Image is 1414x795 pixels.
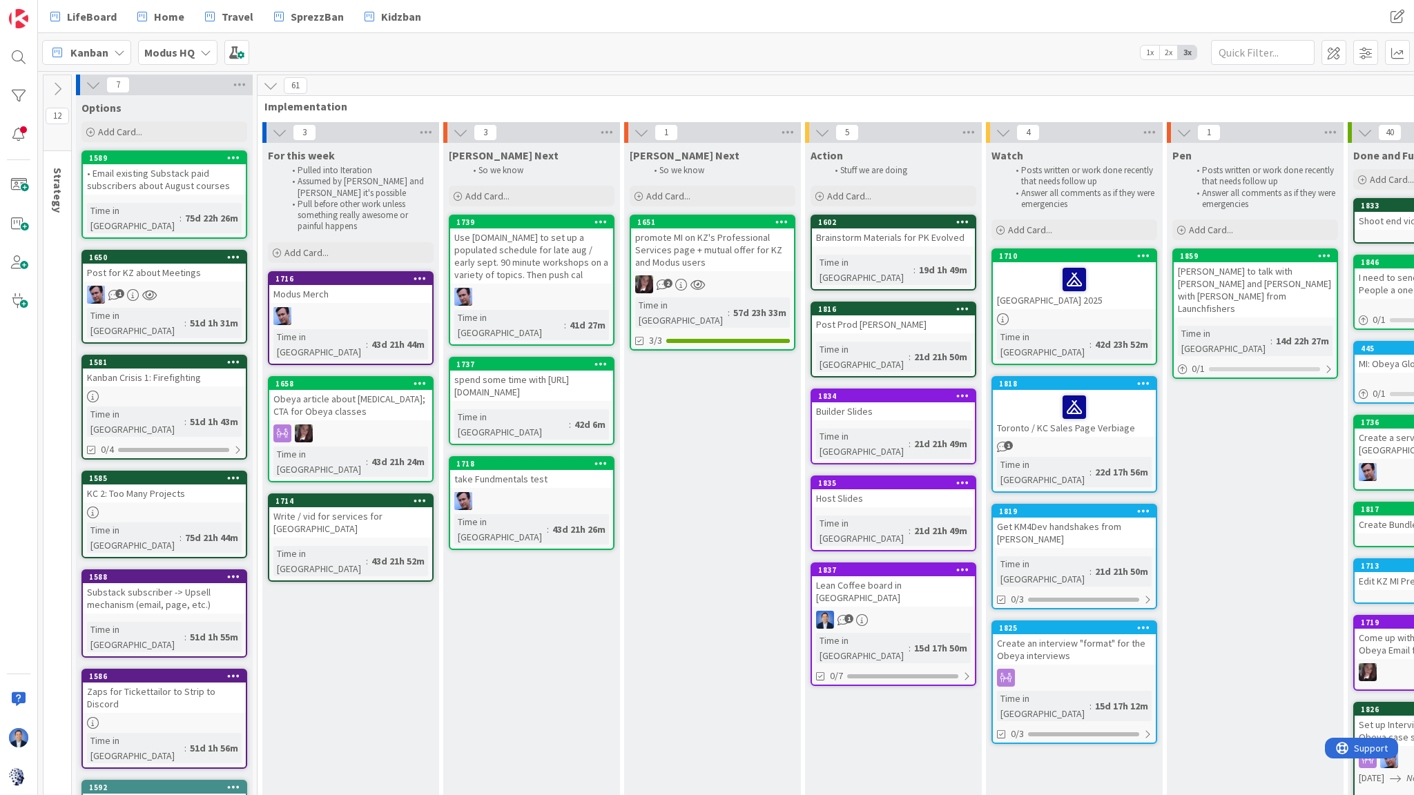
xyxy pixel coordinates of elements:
[827,165,974,176] li: Stuff we are doing
[269,507,432,538] div: Write / vid for services for [GEOGRAPHIC_DATA]
[816,611,834,629] img: DP
[269,285,432,303] div: Modus Merch
[106,77,130,93] span: 7
[1174,360,1337,377] div: 0/1
[993,622,1156,665] div: 1825Create an interview "format" for the Obeya interviews
[87,203,180,233] div: Time in [GEOGRAPHIC_DATA]
[1089,698,1092,714] span: :
[993,377,1156,437] div: 1818Toronto / KC Sales Page Verbiage
[450,288,613,306] div: JB
[993,250,1156,262] div: 1710
[184,315,186,331] span: :
[87,733,184,763] div: Time in [GEOGRAPHIC_DATA]
[268,271,434,365] a: 1716Modus MerchJBTime in [GEOGRAPHIC_DATA]:43d 21h 44m
[89,671,246,681] div: 1586
[269,424,432,442] div: TD
[186,740,242,756] div: 51d 1h 56m
[83,152,246,164] div: 1589
[269,495,432,507] div: 1714
[631,228,794,271] div: promote MI on KZ's Professional Services page + mutual offer for KZ and Modus users
[571,417,609,432] div: 42d 6m
[266,4,352,29] a: SprezzBan
[454,409,569,440] div: Time in [GEOGRAPHIC_DATA]
[1197,124,1221,141] span: 1
[1089,464,1092,480] span: :
[186,629,242,645] div: 51d 1h 55m
[1174,262,1337,317] div: [PERSON_NAME] to talk with [PERSON_NAME] and [PERSON_NAME] with [PERSON_NAME] from Launchfishers
[993,505,1156,548] div: 1819Get KM4Dev handshakes from [PERSON_NAME]
[275,274,432,284] div: 1716
[89,572,246,582] div: 1588
[182,210,242,226] div: 75d 22h 26m
[631,275,794,293] div: TD
[98,126,142,138] span: Add Card...
[911,523,971,538] div: 21d 21h 49m
[222,8,253,25] span: Travel
[293,124,316,141] span: 3
[180,530,182,545] span: :
[450,458,613,470] div: 1718
[9,9,28,28] img: Visit kanbanzone.com
[1174,250,1337,317] div: 1859[PERSON_NAME] to talk with [PERSON_NAME] and [PERSON_NAME] with [PERSON_NAME] from Launchfishers
[993,377,1156,390] div: 1818
[566,317,609,333] div: 41d 27m
[812,303,975,333] div: 1816Post Prod [PERSON_NAME]
[646,165,793,176] li: So we know
[368,337,428,352] div: 43d 21h 44m
[1008,165,1155,188] li: Posts written or work done recently that needs follow up
[180,210,182,226] span: :
[268,148,335,162] span: For this week
[83,251,246,264] div: 1650
[268,376,434,482] a: 1658Obeya article about [MEDICAL_DATA]; CTA for Obeya classesTDTime in [GEOGRAPHIC_DATA]:43d 21h 24m
[269,273,432,303] div: 1716Modus Merch
[993,505,1156,518] div: 1819
[811,215,976,291] a: 1602Brainstorm Materials for PK EvolvedTime in [GEOGRAPHIC_DATA]:19d 1h 49m
[909,436,911,451] span: :
[1359,663,1377,681] img: TD
[1089,564,1092,579] span: :
[1178,326,1270,356] div: Time in [GEOGRAPHIC_DATA]
[87,308,184,338] div: Time in [GEOGRAPHIC_DATA]
[449,357,614,445] a: 1737spend some time with [URL][DOMAIN_NAME]Time in [GEOGRAPHIC_DATA]:42d 6m
[450,216,613,228] div: 1739
[646,190,690,202] span: Add Card...
[81,569,247,658] a: 1588Substack subscriber -> Upsell mechanism (email, page, etc.)Time in [GEOGRAPHIC_DATA]:51d 1h 55m
[997,556,1089,587] div: Time in [GEOGRAPHIC_DATA]
[993,634,1156,665] div: Create an interview "format" for the Obeya interviews
[67,8,117,25] span: LifeBoard
[284,77,307,94] span: 61
[449,215,614,346] a: 1739Use [DOMAIN_NAME] to set up a populated schedule for late aug / early sept. 90 minute worksho...
[1359,463,1377,481] img: JB
[1211,40,1315,65] input: Quick Filter...
[83,484,246,502] div: KC 2: Too Many Projects
[83,571,246,614] div: 1588Substack subscriber -> Upsell mechanism (email, page, etc.)
[1008,224,1052,236] span: Add Card...
[909,523,911,538] span: :
[1380,750,1398,768] img: JB
[273,329,366,360] div: Time in [GEOGRAPHIC_DATA]
[450,470,613,488] div: take Fundmentals test
[450,458,613,488] div: 1718take Fundmentals test
[812,477,975,507] div: 1835Host Slides
[812,564,975,607] div: 1837Lean Coffee board in [GEOGRAPHIC_DATA]
[1011,592,1024,607] span: 0/3
[818,391,975,401] div: 1834
[816,633,909,663] div: Time in [GEOGRAPHIC_DATA]
[1180,251,1337,261] div: 1859
[999,251,1156,261] div: 1710
[83,670,246,683] div: 1586
[89,473,246,483] div: 1585
[655,124,678,141] span: 1
[1178,46,1197,59] span: 3x
[474,124,497,141] span: 3
[812,390,975,420] div: 1834Builder Slides
[911,436,971,451] div: 21d 21h 49m
[46,108,69,124] span: 12
[83,356,246,386] div: 1581Kanban Crisis 1: Firefighting
[273,446,366,477] div: Time in [GEOGRAPHIC_DATA]
[635,297,728,328] div: Time in [GEOGRAPHIC_DATA]
[818,565,975,575] div: 1837
[569,417,571,432] span: :
[1189,165,1336,188] li: Posts written or work done recently that needs follow up
[728,305,730,320] span: :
